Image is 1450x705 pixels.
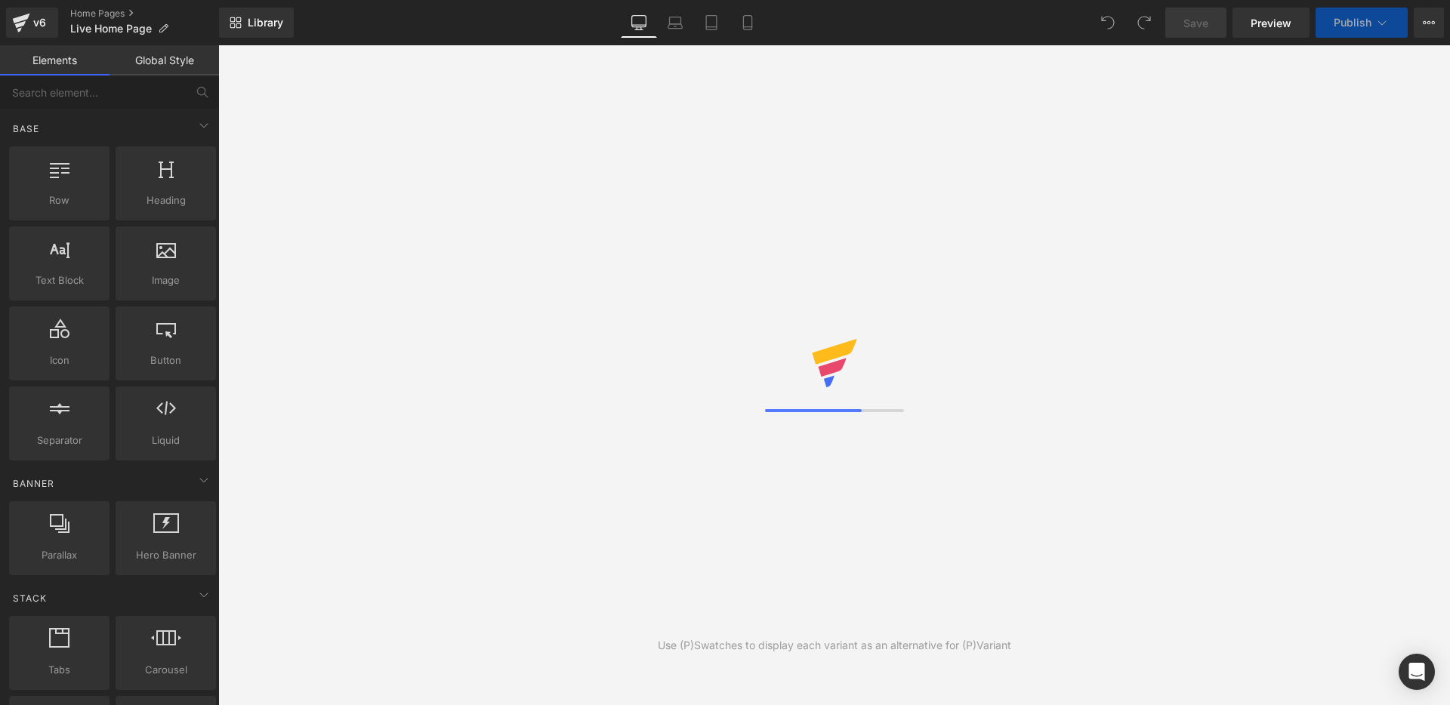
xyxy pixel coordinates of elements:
span: Preview [1251,15,1291,31]
a: v6 [6,8,58,38]
span: Hero Banner [120,547,211,563]
span: Library [248,16,283,29]
span: Save [1183,15,1208,31]
a: Tablet [693,8,730,38]
div: Use (P)Swatches to display each variant as an alternative for (P)Variant [658,637,1011,654]
button: Undo [1093,8,1123,38]
button: Publish [1316,8,1408,38]
a: Mobile [730,8,766,38]
span: Live Home Page [70,23,152,35]
a: Global Style [110,45,219,75]
div: Open Intercom Messenger [1399,654,1435,690]
span: Image [120,272,211,288]
a: New Library [219,8,294,38]
span: Carousel [120,662,211,678]
span: Tabs [14,662,105,678]
span: Parallax [14,547,105,563]
span: Row [14,192,105,208]
span: Button [120,352,211,368]
span: Banner [11,476,56,491]
button: More [1414,8,1444,38]
button: Redo [1129,8,1159,38]
span: Text Block [14,272,105,288]
span: Publish [1334,17,1371,29]
span: Heading [120,192,211,208]
div: v6 [30,13,49,32]
a: Home Pages [70,8,219,20]
span: Separator [14,433,105,448]
a: Preview [1232,8,1310,38]
a: Laptop [657,8,693,38]
span: Icon [14,352,105,368]
span: Liquid [120,433,211,448]
span: Stack [11,591,48,605]
a: Desktop [621,8,657,38]
span: Base [11,122,41,136]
